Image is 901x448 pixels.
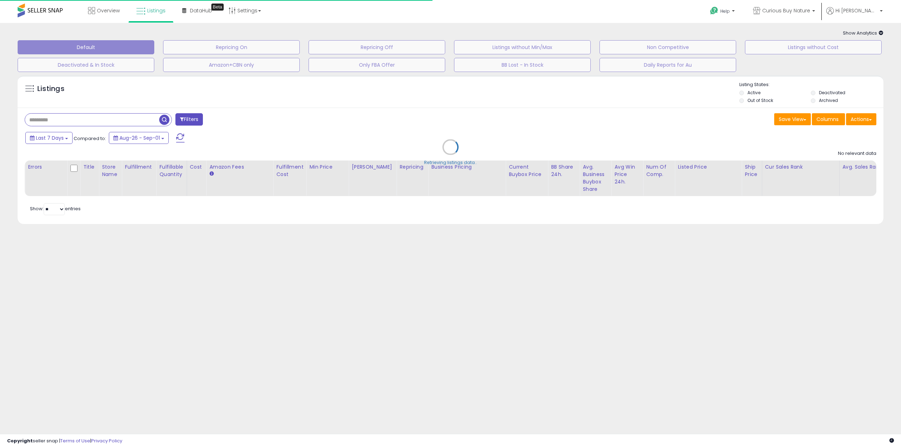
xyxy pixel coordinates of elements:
[424,159,477,166] div: Retrieving listings data..
[835,7,878,14] span: Hi [PERSON_NAME]
[309,40,445,54] button: Repricing Off
[211,4,224,11] div: Tooltip anchor
[454,58,591,72] button: BB Lost - In Stock
[720,8,730,14] span: Help
[147,7,166,14] span: Listings
[454,40,591,54] button: Listings without Min/Max
[97,7,120,14] span: Overview
[18,58,154,72] button: Deactivated & In Stock
[163,58,300,72] button: Amazon+CBN only
[704,1,742,23] a: Help
[843,30,883,36] span: Show Analytics
[599,58,736,72] button: Daily Reports for Au
[309,58,445,72] button: Only FBA Offer
[710,6,719,15] i: Get Help
[826,7,883,23] a: Hi [PERSON_NAME]
[599,40,736,54] button: Non Competitive
[762,7,810,14] span: Curious Buy Nature
[163,40,300,54] button: Repricing On
[190,7,212,14] span: DataHub
[18,40,154,54] button: Default
[745,40,882,54] button: Listings without Cost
